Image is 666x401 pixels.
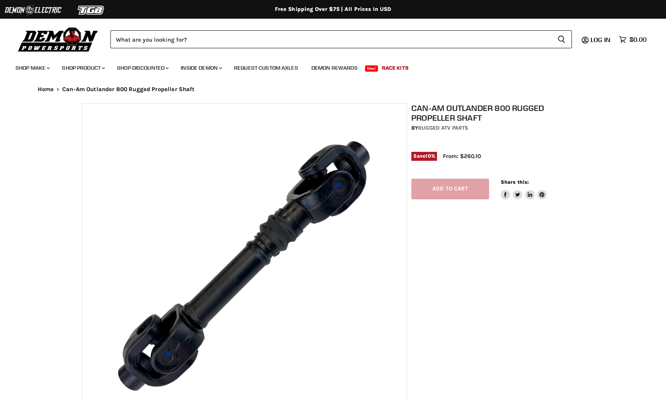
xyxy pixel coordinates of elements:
div: by [411,124,589,132]
img: TGB Logo 2 [62,3,121,18]
span: Share this: [501,179,529,185]
a: Shop Product [56,60,110,76]
span: Log in [591,36,610,44]
a: Rugged ATV Parts [418,125,468,131]
a: Home [38,86,54,93]
nav: Breadcrumbs [22,86,644,93]
a: Request Custom Axles [228,60,304,76]
a: Log in [587,36,615,43]
a: Race Kits [376,60,414,76]
ul: Main menu [10,57,645,76]
span: Save % [411,152,437,160]
form: Product [110,30,572,48]
a: $0.00 [615,34,650,45]
a: Demon Rewards [306,60,364,76]
img: Demon Electric Logo 2 [4,3,62,18]
span: Can-Am Outlander 800 Rugged Propeller Shaft [62,86,194,93]
a: Shop Discounted [111,60,173,76]
button: Search [551,30,572,48]
span: 10 [425,153,431,159]
span: From: $260.10 [443,153,481,160]
a: Shop Make [10,60,54,76]
h1: Can-Am Outlander 800 Rugged Propeller Shaft [411,103,589,123]
aside: Share this: [501,179,547,199]
div: Free Shipping Over $75 | All Prices In USD [22,6,644,13]
img: Demon Powersports [16,25,101,53]
span: New! [365,65,378,72]
a: Inside Demon [175,60,227,76]
input: Search [110,30,551,48]
span: $0.00 [629,36,647,43]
